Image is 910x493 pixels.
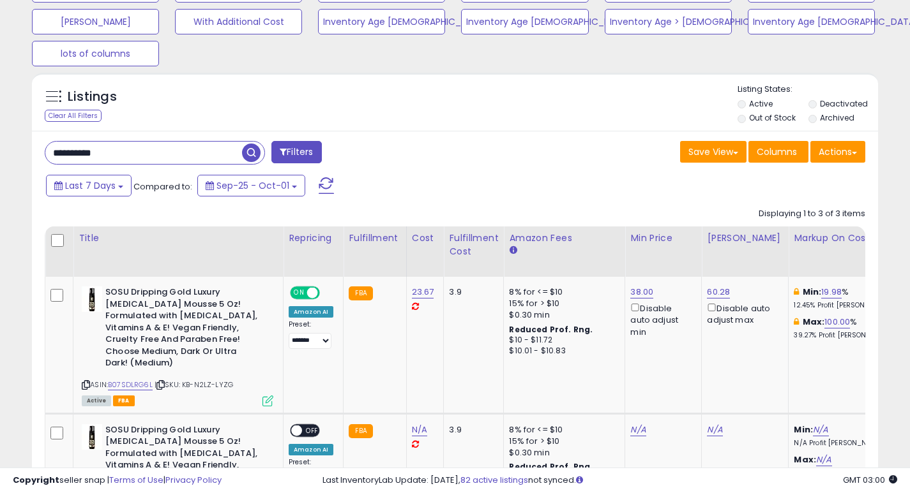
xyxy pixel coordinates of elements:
[820,112,854,123] label: Archived
[749,98,773,109] label: Active
[816,453,831,466] a: N/A
[165,474,222,486] a: Privacy Policy
[509,298,615,309] div: 15% for > $10
[449,232,498,258] div: Fulfillment Cost
[82,395,111,406] span: All listings currently available for purchase on Amazon
[749,112,796,123] label: Out of Stock
[45,110,102,122] div: Clear All Filters
[82,286,273,405] div: ASIN:
[794,286,900,310] div: %
[821,286,842,298] a: 19.98
[449,424,494,436] div: 3.9
[794,439,900,448] p: N/A Profit [PERSON_NAME]
[509,286,615,298] div: 8% for <= $10
[630,423,646,436] a: N/A
[680,141,747,163] button: Save View
[794,331,900,340] p: 39.27% Profit [PERSON_NAME]
[322,475,897,487] div: Last InventoryLab Update: [DATE], not synced.
[707,301,778,326] div: Disable auto adjust max
[738,84,878,96] p: Listing States:
[32,9,159,34] button: [PERSON_NAME]
[105,286,261,372] b: SOSU Dripping Gold Luxury [MEDICAL_DATA] Mousse 5 Oz! Formulated with [MEDICAL_DATA], Vitamins A ...
[318,288,338,298] span: OFF
[509,436,615,447] div: 15% for > $10
[748,141,808,163] button: Columns
[759,208,865,220] div: Displaying 1 to 3 of 3 items
[289,232,338,245] div: Repricing
[803,286,822,298] b: Min:
[412,232,439,245] div: Cost
[412,286,434,298] a: 23.67
[79,232,278,245] div: Title
[82,424,102,450] img: 31LE8LK0T6L._SL40_.jpg
[707,232,783,245] div: [PERSON_NAME]
[509,232,619,245] div: Amazon Fees
[155,379,233,390] span: | SKU: KB-N2LZ-LYZG
[820,98,868,109] label: Deactivated
[843,474,897,486] span: 2025-10-9 03:00 GMT
[794,423,813,436] b: Min:
[349,232,400,245] div: Fulfillment
[271,141,321,163] button: Filters
[707,286,730,298] a: 60.28
[216,179,289,192] span: Sep-25 - Oct-01
[289,444,333,455] div: Amazon AI
[803,316,825,328] b: Max:
[13,475,222,487] div: seller snap | |
[68,88,117,106] h5: Listings
[509,324,593,335] b: Reduced Prof. Rng.
[113,395,135,406] span: FBA
[794,316,900,340] div: %
[175,9,302,34] button: With Additional Cost
[32,41,159,66] button: lots of columns
[291,288,307,298] span: ON
[794,301,900,310] p: 12.45% Profit [PERSON_NAME]
[789,226,910,277] th: The percentage added to the cost of goods (COGS) that forms the calculator for Min & Max prices.
[412,423,427,436] a: N/A
[133,180,192,193] span: Compared to:
[318,9,445,34] button: Inventory Age [DEMOGRAPHIC_DATA]
[461,9,588,34] button: Inventory Age [DEMOGRAPHIC_DATA].
[630,286,653,298] a: 38.00
[794,453,816,466] b: Max:
[810,141,865,163] button: Actions
[757,145,797,158] span: Columns
[109,474,163,486] a: Terms of Use
[349,424,372,438] small: FBA
[460,474,528,486] a: 82 active listings
[449,286,494,298] div: 3.9
[13,474,59,486] strong: Copyright
[509,424,615,436] div: 8% for <= $10
[794,232,904,245] div: Markup on Cost
[197,175,305,196] button: Sep-25 - Oct-01
[509,309,615,321] div: $0.30 min
[509,346,615,357] div: $10.01 - $10.83
[108,379,153,390] a: B07SDLRG6L
[707,423,722,436] a: N/A
[748,9,875,34] button: Inventory Age [DEMOGRAPHIC_DATA]
[630,301,692,338] div: Disable auto adjust min
[509,245,517,256] small: Amazon Fees.
[349,286,372,300] small: FBA
[289,306,333,318] div: Amazon AI
[813,423,828,436] a: N/A
[824,316,850,328] a: 100.00
[509,447,615,459] div: $0.30 min
[630,232,696,245] div: Min Price
[65,179,116,192] span: Last 7 Days
[605,9,732,34] button: Inventory Age > [DEMOGRAPHIC_DATA]
[302,425,322,436] span: OFF
[289,320,333,349] div: Preset:
[509,335,615,346] div: $10 - $11.72
[82,286,102,312] img: 31LE8LK0T6L._SL40_.jpg
[46,175,132,196] button: Last 7 Days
